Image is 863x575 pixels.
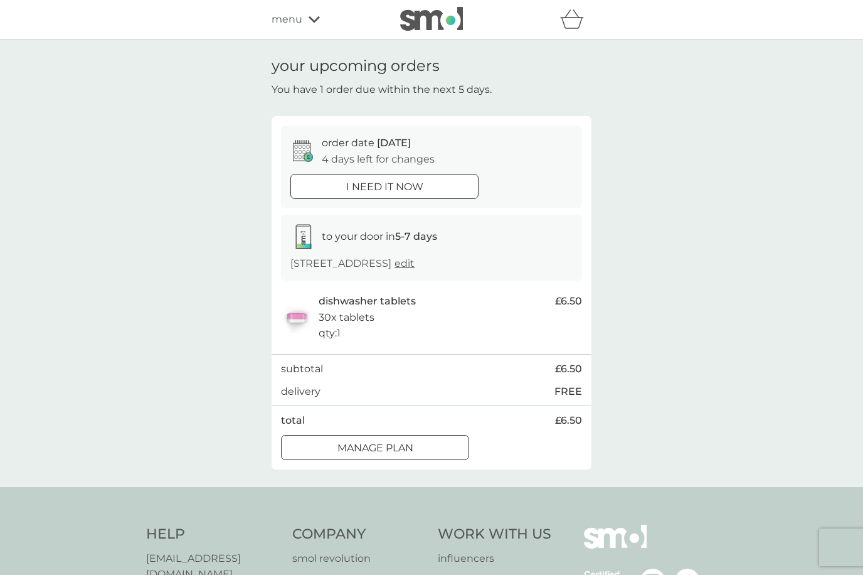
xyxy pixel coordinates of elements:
[555,412,582,429] span: £6.50
[377,137,411,149] span: [DATE]
[346,179,423,195] p: i need it now
[322,135,411,151] p: order date
[555,361,582,377] span: £6.50
[272,82,492,98] p: You have 1 order due within the next 5 days.
[394,257,415,269] a: edit
[395,230,437,242] strong: 5-7 days
[290,174,479,199] button: i need it now
[400,7,463,31] img: smol
[292,551,426,567] a: smol revolution
[319,325,341,341] p: qty : 1
[319,309,374,326] p: 30x tablets
[438,525,551,544] h4: Work With Us
[555,293,582,309] span: £6.50
[319,293,416,309] p: dishwasher tablets
[281,361,323,377] p: subtotal
[272,11,302,28] span: menu
[146,525,280,544] h4: Help
[322,230,437,242] span: to your door in
[292,525,426,544] h4: Company
[337,440,413,456] p: Manage plan
[281,435,469,460] button: Manage plan
[560,7,591,32] div: basket
[281,384,320,400] p: delivery
[438,551,551,567] a: influencers
[281,412,305,429] p: total
[272,57,440,75] h1: your upcoming orders
[322,151,435,168] p: 4 days left for changes
[290,255,415,272] p: [STREET_ADDRESS]
[584,525,647,567] img: smol
[554,384,582,400] p: FREE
